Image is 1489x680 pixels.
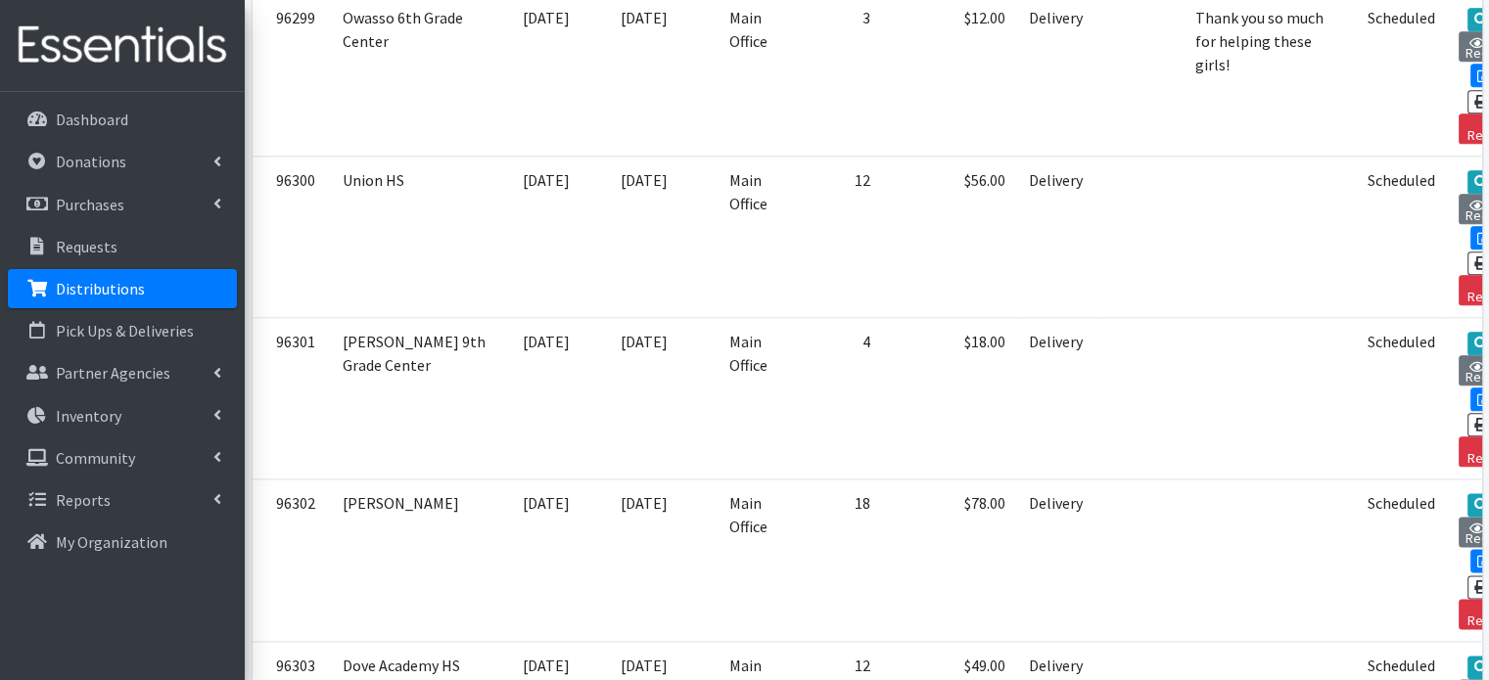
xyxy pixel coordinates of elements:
[331,156,511,317] td: Union HS
[609,479,718,641] td: [DATE]
[511,479,609,641] td: [DATE]
[882,317,1017,478] td: $18.00
[8,311,237,350] a: Pick Ups & Deliveries
[811,317,882,478] td: 4
[8,396,237,435] a: Inventory
[511,317,609,478] td: [DATE]
[8,269,237,308] a: Distributions
[1356,156,1447,317] td: Scheduled
[56,152,126,171] p: Donations
[811,156,882,317] td: 12
[56,195,124,214] p: Purchases
[8,185,237,224] a: Purchases
[56,110,128,129] p: Dashboard
[56,490,111,510] p: Reports
[8,438,237,477] a: Community
[331,317,511,478] td: [PERSON_NAME] 9th Grade Center
[1356,479,1447,641] td: Scheduled
[1017,156,1098,317] td: Delivery
[253,479,331,641] td: 96302
[56,406,121,426] p: Inventory
[56,321,194,340] p: Pick Ups & Deliveries
[609,156,718,317] td: [DATE]
[882,479,1017,641] td: $78.00
[511,156,609,317] td: [DATE]
[1356,317,1447,478] td: Scheduled
[8,480,237,520] a: Reports
[8,522,237,562] a: My Organization
[56,448,135,468] p: Community
[718,317,811,478] td: Main Office
[8,13,237,78] img: HumanEssentials
[56,237,117,256] p: Requests
[56,532,167,552] p: My Organization
[56,279,145,298] p: Distributions
[1017,317,1098,478] td: Delivery
[56,363,170,383] p: Partner Agencies
[882,156,1017,317] td: $56.00
[1017,479,1098,641] td: Delivery
[718,479,811,641] td: Main Office
[8,227,237,266] a: Requests
[718,156,811,317] td: Main Office
[331,479,511,641] td: [PERSON_NAME]
[8,142,237,181] a: Donations
[609,317,718,478] td: [DATE]
[811,479,882,641] td: 18
[253,156,331,317] td: 96300
[8,100,237,139] a: Dashboard
[8,353,237,392] a: Partner Agencies
[253,317,331,478] td: 96301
